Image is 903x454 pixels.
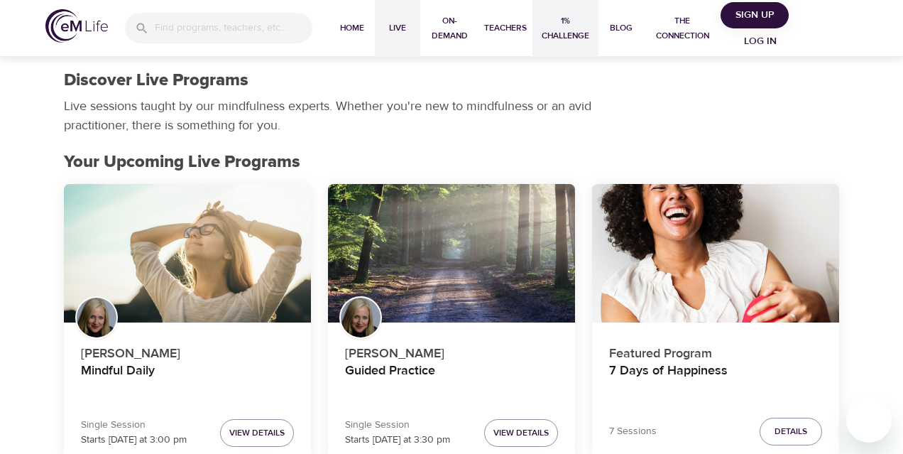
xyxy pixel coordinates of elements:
[345,418,450,433] p: Single Session
[155,13,312,43] input: Find programs, teachers, etc...
[45,9,108,43] img: logo
[846,397,892,443] iframe: Button to launch messaging window
[381,21,415,36] span: Live
[609,338,822,363] p: Featured Program
[604,21,638,36] span: Blog
[732,33,789,50] span: Log in
[81,418,187,433] p: Single Session
[220,419,294,447] button: View Details
[328,184,575,323] button: Guided Practice
[81,338,294,363] p: [PERSON_NAME]
[64,184,311,323] button: Mindful Daily
[335,21,369,36] span: Home
[345,363,558,397] h4: Guided Practice
[721,2,789,28] button: Sign Up
[775,424,807,439] span: Details
[609,363,822,397] h4: 7 Days of Happiness
[64,70,248,91] h1: Discover Live Programs
[592,184,839,323] button: 7 Days of Happiness
[81,433,187,448] p: Starts [DATE] at 3:00 pm
[64,97,596,135] p: Live sessions taught by our mindfulness experts. Whether you're new to mindfulness or an avid pra...
[229,426,285,441] span: View Details
[726,6,783,24] span: Sign Up
[493,426,549,441] span: View Details
[426,13,473,43] span: On-Demand
[484,419,558,447] button: View Details
[81,363,294,397] h4: Mindful Daily
[650,13,715,43] span: The Connection
[484,21,527,36] span: Teachers
[609,424,657,439] p: 7 Sessions
[345,433,450,448] p: Starts [DATE] at 3:30 pm
[726,28,794,55] button: Log in
[538,13,593,43] span: 1% Challenge
[760,418,822,445] button: Details
[345,338,558,363] p: [PERSON_NAME]
[64,152,839,173] h2: Your Upcoming Live Programs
